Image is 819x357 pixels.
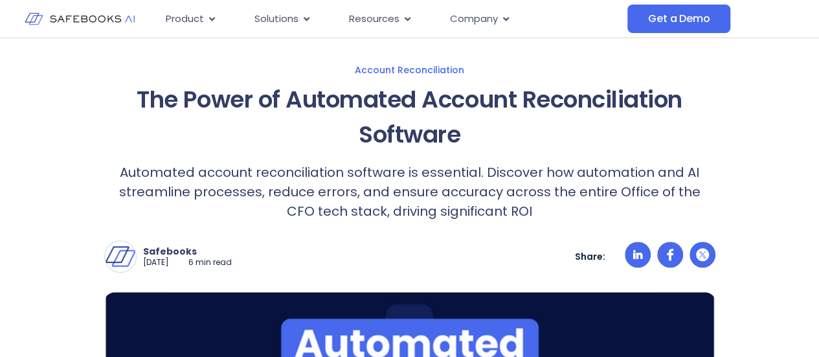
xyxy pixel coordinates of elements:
p: Automated account reconciliation software is essential. Discover how automation and AI streamline... [104,163,715,221]
nav: Menu [155,6,627,32]
img: Safebooks [105,241,136,272]
p: 6 min read [188,257,232,268]
span: Get a Demo [648,12,710,25]
p: Share: [575,251,605,262]
h1: The Power of Automated Account Reconciliation Software [104,82,715,152]
p: [DATE] [143,257,169,268]
p: Safebooks [143,246,232,257]
div: Menu Toggle [155,6,627,32]
span: Resources [349,12,399,27]
span: Solutions [254,12,298,27]
span: Product [166,12,204,27]
a: Get a Demo [627,5,730,33]
span: Company [450,12,498,27]
a: Account Reconciliation [13,64,806,76]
